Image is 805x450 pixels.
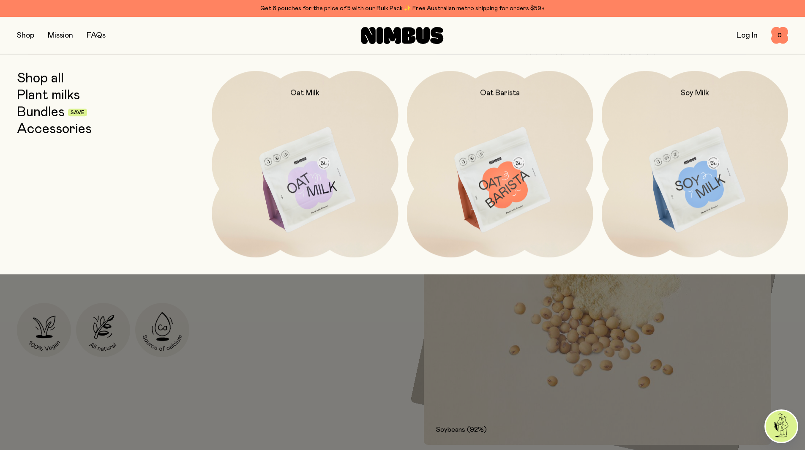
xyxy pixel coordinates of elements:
a: Plant milks [17,88,80,103]
a: Log In [737,32,758,39]
h2: Soy Milk [681,88,709,98]
span: Save [71,110,85,115]
a: Accessories [17,122,92,137]
h2: Oat Milk [290,88,319,98]
div: Get 6 pouches for the price of 5 with our Bulk Pack ✨ Free Australian metro shipping for orders $59+ [17,3,788,14]
a: Oat Barista [407,71,593,257]
a: Soy Milk [602,71,788,257]
a: Bundles [17,105,65,120]
a: Oat Milk [212,71,398,257]
a: Shop all [17,71,64,86]
img: agent [766,411,797,442]
button: 0 [771,27,788,44]
a: FAQs [87,32,106,39]
h2: Oat Barista [480,88,520,98]
a: Mission [48,32,73,39]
